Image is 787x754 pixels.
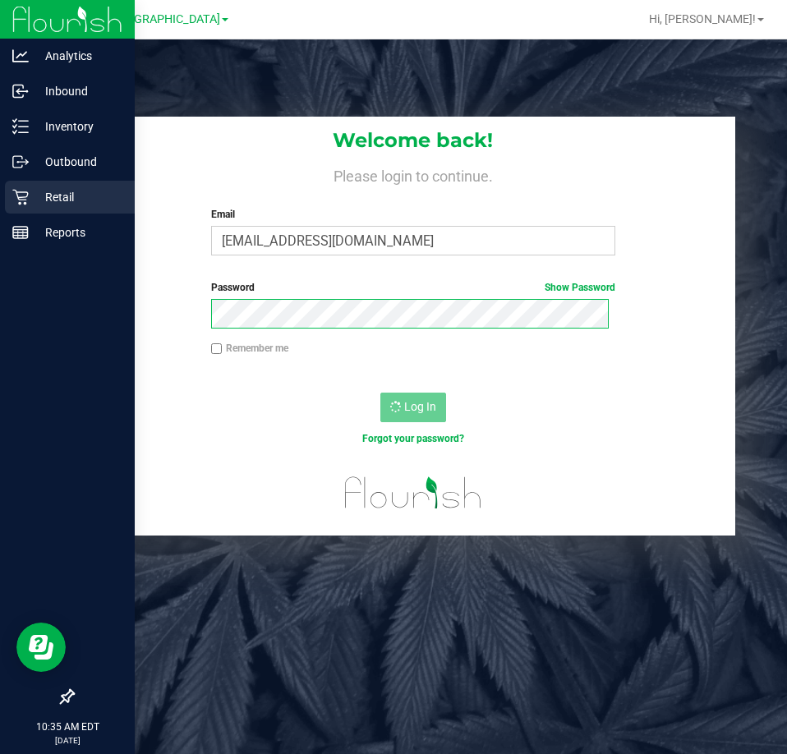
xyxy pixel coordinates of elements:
[91,164,734,184] h4: Please login to continue.
[16,623,66,672] iframe: Resource center
[29,117,127,136] p: Inventory
[12,48,29,64] inline-svg: Analytics
[29,223,127,242] p: Reports
[649,12,756,25] span: Hi, [PERSON_NAME]!
[404,400,436,413] span: Log In
[380,393,446,422] button: Log In
[211,207,615,222] label: Email
[211,343,223,355] input: Remember me
[108,12,220,26] span: [GEOGRAPHIC_DATA]
[29,46,127,66] p: Analytics
[12,189,29,205] inline-svg: Retail
[7,734,127,747] p: [DATE]
[29,152,127,172] p: Outbound
[91,130,734,151] h1: Welcome back!
[29,81,127,101] p: Inbound
[211,282,255,293] span: Password
[12,83,29,99] inline-svg: Inbound
[362,433,464,444] a: Forgot your password?
[29,187,127,207] p: Retail
[12,154,29,170] inline-svg: Outbound
[333,463,494,522] img: flourish_logo.svg
[545,282,615,293] a: Show Password
[7,720,127,734] p: 10:35 AM EDT
[12,224,29,241] inline-svg: Reports
[211,341,288,356] label: Remember me
[12,118,29,135] inline-svg: Inventory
